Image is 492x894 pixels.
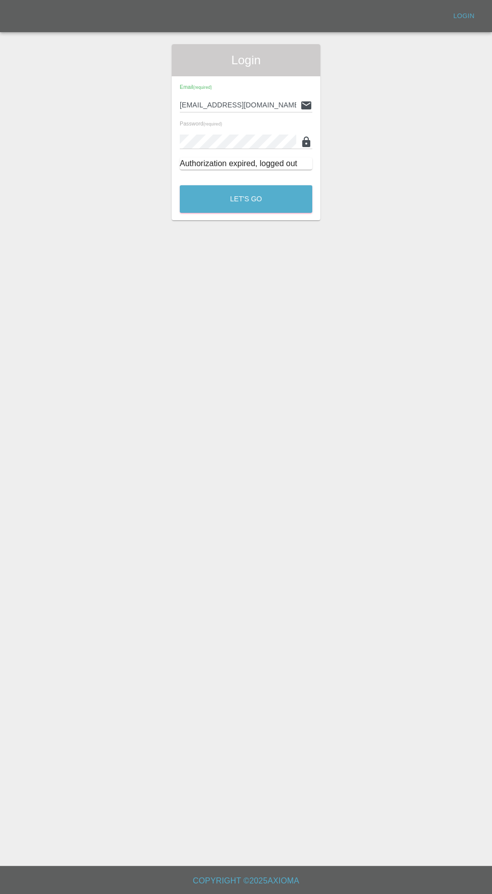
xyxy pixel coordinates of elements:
span: Email [180,84,212,90]
div: Authorization expired, logged out [180,158,312,170]
button: Let's Go [180,185,312,213]
a: Login [448,9,480,24]
h6: Copyright © 2025 Axioma [8,874,484,888]
small: (required) [203,122,222,126]
span: Login [180,52,312,68]
span: Password [180,120,222,126]
small: (required) [193,85,212,90]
